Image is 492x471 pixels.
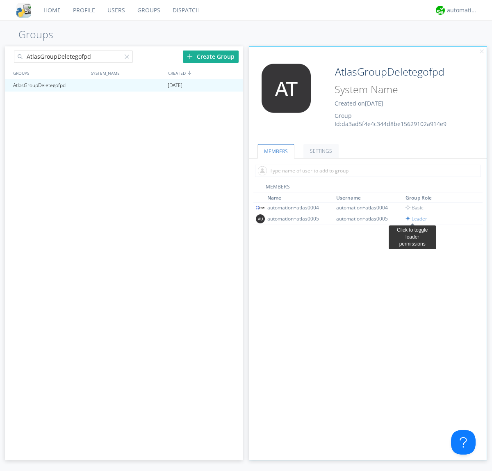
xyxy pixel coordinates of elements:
[255,165,481,177] input: Type name of user to add to group
[16,3,31,18] img: cddb5a64eb264b2086981ab96f4c1ba7
[332,82,464,97] input: System Name
[166,67,244,79] div: CREATED
[332,64,464,80] input: Group Name
[479,49,485,55] img: cancel.svg
[14,51,133,63] input: Search groups
[267,215,329,222] div: automation+atlas0005
[11,67,87,79] div: GROUPS
[267,204,329,211] div: automation+atlas0004
[187,53,193,59] img: plus.svg
[303,144,339,158] a: SETTINGS
[436,6,445,15] img: d2d01cd9b4174d08988066c6d424eccd
[257,144,294,159] a: MEMBERS
[253,183,483,193] div: MEMBERS
[365,99,383,107] span: [DATE]
[451,430,476,455] iframe: Toggle Customer Support
[404,193,474,203] th: Toggle SortBy
[183,51,239,63] div: Create Group
[255,64,317,113] img: 373638.png
[89,67,166,79] div: SYSTEM_NAME
[392,227,433,248] div: Click to toggle leader permissions
[335,112,446,128] span: Group Id: da3ad5f4e4c344d8be15629102a914e9
[11,79,88,92] div: AtlasGroupDeletegofpd
[266,193,335,203] th: Toggle SortBy
[447,6,478,14] div: automation+atlas
[256,214,265,223] img: 373638.png
[5,79,243,92] a: AtlasGroupDeletegofpd[DATE]
[168,79,182,92] span: [DATE]
[336,204,398,211] div: automation+atlas0004
[335,99,383,107] span: Created on
[256,206,265,209] img: orion-labs-logo.svg
[335,193,404,203] th: Toggle SortBy
[405,215,427,222] span: Leader
[336,215,398,222] div: automation+atlas0005
[405,204,424,211] span: Basic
